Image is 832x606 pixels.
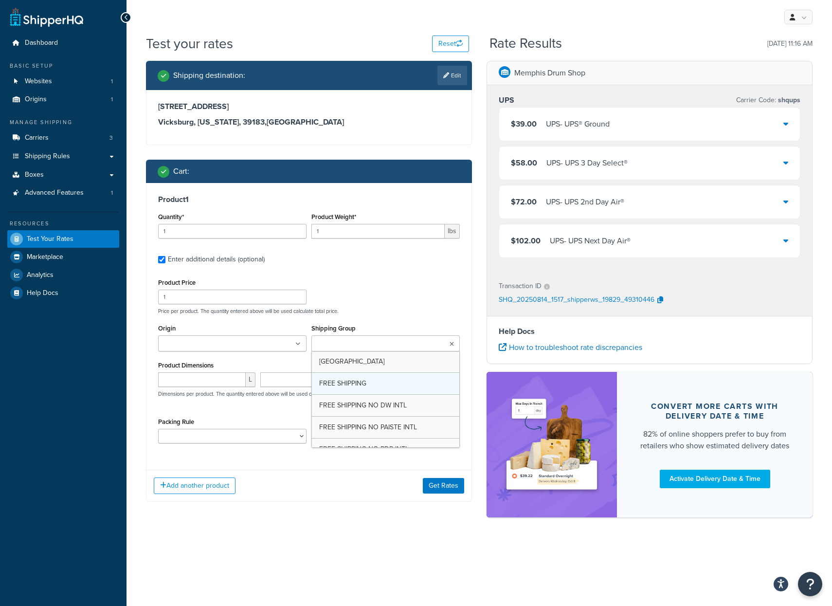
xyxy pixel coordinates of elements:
a: Marketplace [7,248,119,266]
label: Product Weight* [311,213,356,220]
label: Quantity* [158,213,184,220]
span: Analytics [27,271,54,279]
span: [GEOGRAPHIC_DATA] [319,356,384,367]
p: Memphis Drum Shop [514,66,585,80]
p: Transaction ID [499,279,542,293]
div: Manage Shipping [7,118,119,127]
span: shqups [776,95,800,105]
input: 0.00 [311,224,445,239]
span: $72.00 [511,196,537,207]
span: $39.00 [511,118,537,129]
a: Dashboard [7,34,119,52]
a: Origins1 [7,91,119,109]
button: Reset [432,36,469,52]
div: UPS - UPS 2nd Day Air® [546,195,624,209]
span: Origins [25,95,47,104]
h3: Vicksburg, [US_STATE], 39183 , [GEOGRAPHIC_DATA] [158,117,460,127]
button: Get Rates [423,478,464,494]
a: Carriers3 [7,129,119,147]
li: Carriers [7,129,119,147]
div: Convert more carts with delivery date & time [640,402,789,421]
p: Price per product. The quantity entered above will be used calculate total price. [156,308,462,314]
span: 1 [111,77,113,86]
label: Product Price [158,279,196,286]
h1: Test your rates [146,34,233,53]
a: Websites1 [7,73,119,91]
span: Advanced Features [25,189,84,197]
p: Dimensions per product. The quantity entered above will be used calculate total volume. [156,390,360,397]
span: Carriers [25,134,49,142]
h3: Product 1 [158,195,460,204]
span: $58.00 [511,157,537,168]
a: Boxes [7,166,119,184]
a: Help Docs [7,284,119,302]
div: UPS - UPS Next Day Air® [550,234,631,248]
h2: Shipping destination : [173,71,245,80]
a: Shipping Rules [7,147,119,165]
span: lbs [445,224,460,239]
label: Product Dimensions [158,362,214,369]
div: UPS - UPS® Ground [546,117,610,131]
div: Basic Setup [7,62,119,70]
span: Boxes [25,171,44,179]
a: Activate Delivery Date & Time [660,470,770,488]
li: Advanced Features [7,184,119,202]
button: Add another product [154,477,235,494]
div: 82% of online shoppers prefer to buy from retailers who show estimated delivery dates [640,428,789,452]
a: FREE SHIPPING [312,373,459,394]
a: Analytics [7,266,119,284]
a: Test Your Rates [7,230,119,248]
span: FREE SHIPPING [319,378,366,388]
a: FREE SHIPPING NO DW INTL [312,395,459,416]
span: Test Your Rates [27,235,73,243]
span: Marketplace [27,253,63,261]
h3: UPS [499,95,514,105]
span: 1 [111,95,113,104]
a: Edit [437,66,467,85]
a: FREE SHIPPING NO PDP INTL [312,439,459,460]
span: Websites [25,77,52,86]
span: 1 [111,189,113,197]
div: Resources [7,220,119,228]
li: Origins [7,91,119,109]
a: Advanced Features1 [7,184,119,202]
input: 0.0 [158,224,307,239]
span: L [246,372,255,387]
span: Shipping Rules [25,152,70,161]
button: Open Resource Center [798,572,822,596]
input: Enter additional details (optional) [158,256,165,263]
a: [GEOGRAPHIC_DATA] [312,351,459,372]
span: $102.00 [511,235,541,246]
span: 3 [109,134,113,142]
h2: Rate Results [489,36,562,51]
p: [DATE] 11:16 AM [767,37,813,51]
div: Enter additional details (optional) [168,253,265,266]
span: Help Docs [27,289,58,297]
p: SHQ_20250814_1517_shipperws_19829_49310446 [499,293,654,308]
span: Dashboard [25,39,58,47]
label: Origin [158,325,176,332]
img: feature-image-ddt-36eae7f7280da8017bfb280eaccd9c446f90b1fe08728e4019434db127062ab4.png [501,386,602,503]
h3: [STREET_ADDRESS] [158,102,460,111]
label: Packing Rule [158,418,194,425]
a: FREE SHIPPING NO PAISTE INTL [312,417,459,438]
label: Shipping Group [311,325,356,332]
li: Websites [7,73,119,91]
span: FREE SHIPPING NO PAISTE INTL [319,422,417,432]
span: FREE SHIPPING NO DW INTL [319,400,407,410]
h2: Cart : [173,167,189,176]
h4: Help Docs [499,326,800,337]
div: UPS - UPS 3 Day Select® [546,156,628,170]
a: How to troubleshoot rate discrepancies [499,342,642,353]
p: Carrier Code: [736,93,800,107]
span: FREE SHIPPING NO PDP INTL [319,444,409,454]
